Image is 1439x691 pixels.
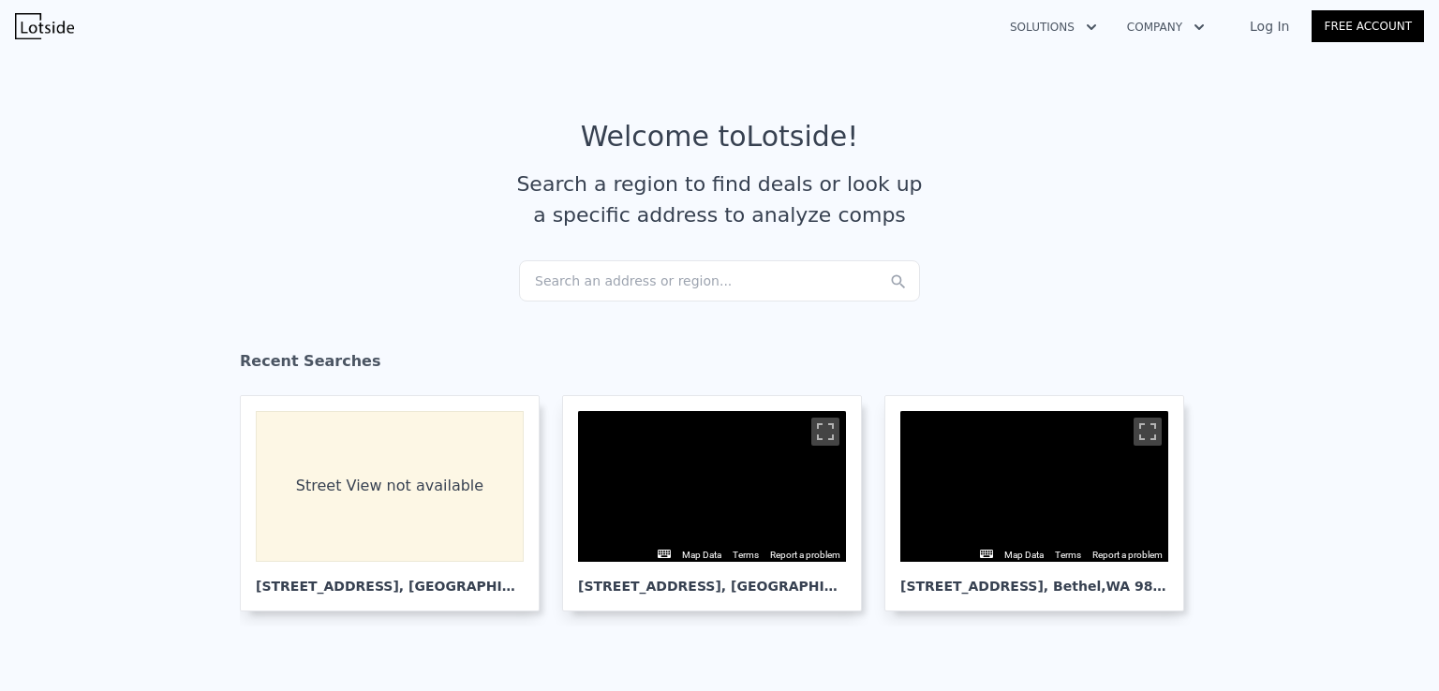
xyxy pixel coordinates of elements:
[733,550,759,560] a: Terms (opens in new tab)
[583,537,645,562] a: Open this area in Google Maps (opens a new window)
[562,395,877,611] a: Map [STREET_ADDRESS], [GEOGRAPHIC_DATA]
[1312,10,1424,42] a: Free Account
[884,395,1199,611] a: Map [STREET_ADDRESS], Bethel,WA 98367
[578,411,846,562] div: Map
[1101,579,1180,594] span: , WA 98367
[256,411,524,562] div: Street View not available
[1004,549,1044,562] button: Map Data
[1227,17,1312,36] a: Log In
[995,10,1112,44] button: Solutions
[900,411,1168,562] div: Map
[256,562,524,595] div: [STREET_ADDRESS] , [GEOGRAPHIC_DATA]
[770,550,840,560] a: Report problems with Street View imagery to Google
[905,537,967,562] a: Open this area in Google Maps (opens a new window)
[240,335,1199,395] div: Recent Searches
[682,549,721,562] button: Map Data
[900,411,1168,562] div: Main Display
[510,169,929,230] div: Search a region to find deals or look up a specific address to analyze comps
[1092,550,1163,560] a: Report problems with Street View imagery to Google
[1055,550,1081,560] a: Terms (opens in new tab)
[581,120,859,154] div: Welcome to Lotside !
[578,411,846,562] div: Main Display
[15,13,74,39] img: Lotside
[578,562,846,595] div: [STREET_ADDRESS] , [GEOGRAPHIC_DATA]
[519,260,920,301] div: Search an address or region...
[900,562,1168,595] div: [STREET_ADDRESS] , Bethel
[1134,418,1162,446] button: Toggle fullscreen view
[811,418,839,446] button: Toggle fullscreen view
[905,537,967,562] img: Google
[658,550,671,558] button: Keyboard shortcuts
[1112,10,1220,44] button: Company
[980,550,993,558] button: Keyboard shortcuts
[583,537,645,562] img: Google
[240,395,555,611] a: Street View not available [STREET_ADDRESS], [GEOGRAPHIC_DATA]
